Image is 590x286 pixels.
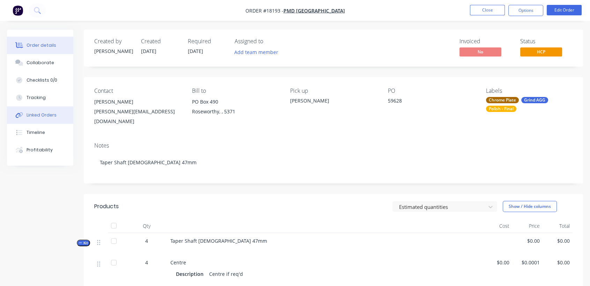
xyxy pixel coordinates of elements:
button: HCP [520,47,562,58]
div: [PERSON_NAME] [290,97,377,104]
div: [PERSON_NAME] [94,47,133,55]
span: $0.00 [545,237,570,244]
div: Cost [482,219,512,233]
button: Add team member [235,47,282,57]
div: Grind AGG [521,97,548,103]
div: Order details [27,42,56,48]
div: Required [188,38,226,45]
button: Linked Orders [7,106,73,124]
div: Chrome Plate [486,97,519,103]
div: Products [94,202,119,211]
div: Pick up [290,88,377,94]
div: [PERSON_NAME][PERSON_NAME][EMAIL_ADDRESS][DOMAIN_NAME] [94,97,181,126]
span: No [459,47,501,56]
div: PO [388,88,474,94]
div: Profitability [27,147,53,153]
button: Close [470,5,505,15]
span: [DATE] [141,48,156,54]
span: Order #18193 - [245,7,283,14]
span: $0.00 [545,259,570,266]
div: Taper Shaft [DEMOGRAPHIC_DATA] 47mm [94,152,573,173]
button: Checklists 0/0 [7,71,73,89]
div: Created [141,38,179,45]
div: Tracking [27,95,46,101]
button: Tracking [7,89,73,106]
button: Show / Hide columns [503,201,557,212]
div: Roseworthy, , 5371 [192,107,279,116]
button: Profitability [7,141,73,159]
div: Collaborate [27,60,54,66]
button: Timeline [7,124,73,141]
span: Kit [79,240,88,246]
span: $0.00 [485,259,509,266]
div: Invoiced [459,38,512,45]
div: Timeline [27,129,45,136]
button: Order details [7,37,73,54]
span: $0.0001 [515,259,540,266]
span: 4 [145,259,148,266]
button: Collaborate [7,54,73,71]
span: [DATE] [188,48,203,54]
a: PMD [GEOGRAPHIC_DATA] [283,7,345,14]
div: PO Box 490 [192,97,279,107]
div: Status [520,38,573,45]
span: 4 [145,237,148,244]
div: Notes [94,142,573,149]
div: Assigned to [235,38,304,45]
div: Bill to [192,88,279,94]
button: Edit Order [547,5,582,15]
button: Kit [77,240,90,246]
div: Description [176,269,206,279]
div: Created by [94,38,133,45]
button: Options [508,5,543,16]
div: Price [512,219,543,233]
div: Linked Orders [27,112,57,118]
div: Contact [94,88,181,94]
div: 59628 [388,97,474,107]
span: HCP [520,47,562,56]
button: Add team member [231,47,282,57]
div: Centre if req'd [206,269,246,279]
div: Polish - Final [486,106,516,112]
div: Checklists 0/0 [27,77,57,83]
div: Total [542,219,573,233]
div: [PERSON_NAME][EMAIL_ADDRESS][DOMAIN_NAME] [94,107,181,126]
span: $0.00 [515,237,540,244]
div: PO Box 490Roseworthy, , 5371 [192,97,279,119]
div: Qty [126,219,168,233]
div: Labels [486,88,573,94]
span: Centre [170,259,186,266]
span: Taper Shaft [DEMOGRAPHIC_DATA] 47mm [170,238,267,244]
div: [PERSON_NAME] [94,97,181,107]
img: Factory [13,5,23,16]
